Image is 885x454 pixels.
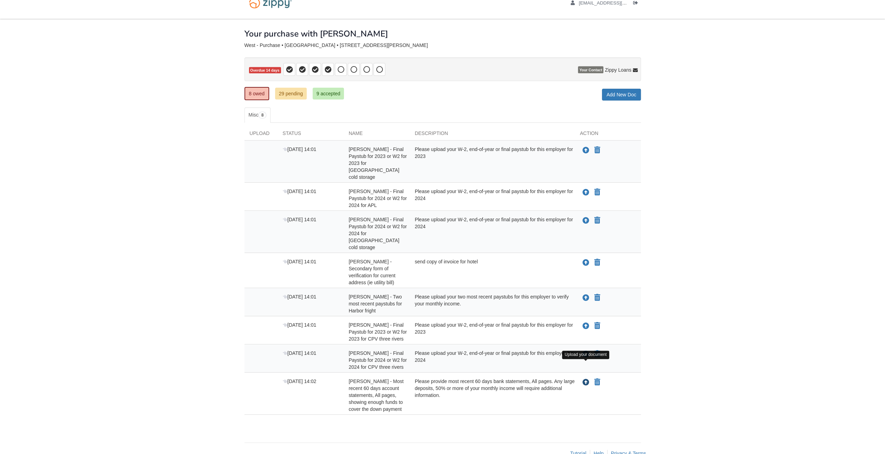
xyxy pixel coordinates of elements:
[349,294,402,313] span: [PERSON_NAME] - Two most recent paystubs for Harbor fright
[410,146,575,181] div: Please upload your W-2, end-of-year or final paystub for this employer for 2023
[410,216,575,251] div: Please upload your W-2, end-of-year or final paystub for this employer for 2024
[410,293,575,314] div: Please upload your two most recent paystubs for this employer to verify your monthly income.
[410,321,575,342] div: Please upload your W-2, end-of-year or final paystub for this employer for 2023
[633,0,641,7] a: Log out
[244,130,277,140] div: Upload
[594,146,601,154] button: Declare Megen West - Final Paystub for 2023 or W2 for 2023 for United States cold storage not app...
[349,259,396,285] span: [PERSON_NAME] - Secondary form of verification for current address (ie utility bill)
[594,322,601,330] button: Declare Nicholas Creasy - Final Paystub for 2023 or W2 for 2023 for CPV three rivers not applicable
[582,321,590,330] button: Upload Nicholas Creasy - Final Paystub for 2023 or W2 for 2023 for CPV three rivers
[349,189,407,208] span: [PERSON_NAME] - Final Paystub for 2024 or W2 for 2024 for APL
[283,189,316,194] span: [DATE] 14:01
[344,130,410,140] div: Name
[410,350,575,371] div: Please upload your W-2, end-of-year or final paystub for this employer for 2024
[283,379,316,384] span: [DATE] 14:02
[602,89,641,101] a: Add New Doc
[594,294,601,302] button: Declare Megen West - Two most recent paystubs for Harbor fright not applicable
[605,66,631,73] span: Zippy Loans
[578,66,603,73] span: Your Contact
[283,322,316,328] span: [DATE] 14:01
[582,378,590,387] button: Upload Nicholas Creasy - Most recent 60 days account statements, All pages, showing enough funds ...
[349,217,407,250] span: [PERSON_NAME] - Final Paystub for 2024 or W2 for 2024 for [GEOGRAPHIC_DATA] cold storage
[582,146,590,155] button: Upload Megen West - Final Paystub for 2023 or W2 for 2023 for United States cold storage
[258,112,266,119] span: 8
[410,188,575,209] div: Please upload your W-2, end-of-year or final paystub for this employer for 2024
[594,216,601,225] button: Declare Megen West - Final Paystub for 2024 or W2 for 2024 for United States cold storage not app...
[349,350,407,370] span: [PERSON_NAME] - Final Paystub for 2024 or W2 for 2024 for CPV three rivers
[579,0,658,6] span: nickcreasy80@gmail.com
[575,130,641,140] div: Action
[283,350,316,356] span: [DATE] 14:01
[594,378,601,387] button: Declare Nicholas Creasy - Most recent 60 days account statements, All pages, showing enough funds...
[582,188,590,197] button: Upload Megen West - Final Paystub for 2024 or W2 for 2024 for APL
[582,293,590,302] button: Upload Megen West - Two most recent paystubs for Harbor fright
[410,130,575,140] div: Description
[244,107,271,123] a: Misc
[275,88,307,99] a: 29 pending
[283,146,316,152] span: [DATE] 14:01
[277,130,344,140] div: Status
[244,87,269,100] a: 8 owed
[283,259,316,264] span: [DATE] 14:01
[283,294,316,300] span: [DATE] 14:01
[582,258,590,267] button: Upload Megen West - Secondary form of verification for current address (ie utility bill)
[244,29,388,38] h1: Your purchase with [PERSON_NAME]
[249,67,281,74] span: Overdue 14 days
[349,379,404,412] span: [PERSON_NAME] - Most recent 60 days account statements, All pages, showing enough funds to cover ...
[571,0,659,7] a: edit profile
[582,216,590,225] button: Upload Megen West - Final Paystub for 2024 or W2 for 2024 for United States cold storage
[313,88,344,99] a: 9 accepted
[410,378,575,413] div: Please provide most recent 60 days bank statements, All pages. Any large deposits, 50% or more of...
[283,217,316,222] span: [DATE] 14:01
[562,351,610,359] div: Upload your document
[594,188,601,197] button: Declare Megen West - Final Paystub for 2024 or W2 for 2024 for APL not applicable
[349,146,407,180] span: [PERSON_NAME] - Final Paystub for 2023 or W2 for 2023 for [GEOGRAPHIC_DATA] cold storage
[410,258,575,286] div: send copy of invoice for hotel
[594,258,601,267] button: Declare Megen West - Secondary form of verification for current address (ie utility bill) not app...
[349,322,407,342] span: [PERSON_NAME] - Final Paystub for 2023 or W2 for 2023 for CPV three rivers
[244,42,641,48] div: West - Purchase • [GEOGRAPHIC_DATA] • [STREET_ADDRESS][PERSON_NAME]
